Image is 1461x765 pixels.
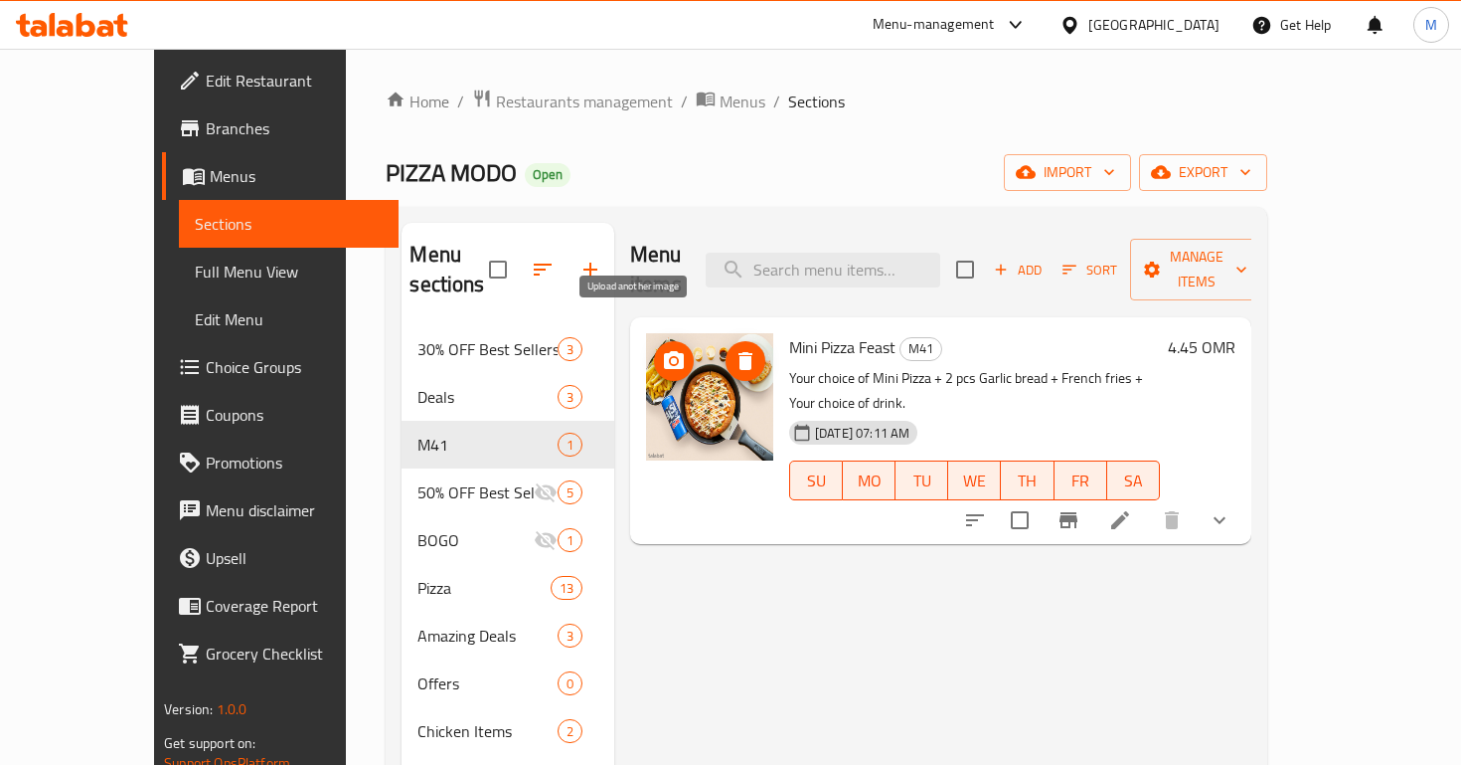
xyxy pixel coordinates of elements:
[630,240,682,299] h2: Menu items
[1115,467,1152,495] span: SA
[654,341,694,381] button: upload picture
[417,480,533,504] span: 50% OFF Best Sellers
[402,421,614,469] div: M411
[807,424,917,443] span: [DATE] 07:11 AM
[162,582,398,630] a: Coverage Report
[386,90,449,113] a: Home
[525,166,570,183] span: Open
[417,671,557,695] span: Offers
[402,564,614,612] div: Pizza13
[386,89,1266,114] nav: breadcrumb
[417,576,550,600] span: Pizza
[1155,160,1251,185] span: export
[1062,259,1117,282] span: Sort
[402,469,614,516] div: 50% OFF Best Sellers5
[1130,239,1263,300] button: Manage items
[477,249,519,290] span: Select all sections
[179,295,398,343] a: Edit Menu
[558,624,582,648] div: items
[1088,14,1219,36] div: [GEOGRAPHIC_DATA]
[472,89,673,114] a: Restaurants management
[1425,14,1437,36] span: M
[1057,255,1122,286] button: Sort
[558,671,582,695] div: items
[789,461,843,500] button: SU
[417,719,557,743] span: Chicken Items
[534,480,558,504] svg: Inactive section
[726,341,765,381] button: delete image
[552,579,581,598] span: 13
[798,467,835,495] span: SU
[162,104,398,152] a: Branches
[179,200,398,248] a: Sections
[558,528,582,552] div: items
[559,722,581,741] span: 2
[900,337,941,360] span: M41
[789,332,895,362] span: Mini Pizza Feast
[402,325,614,373] div: 30% OFF Best Sellers3
[417,433,557,457] div: M41
[457,90,464,113] li: /
[681,90,688,113] li: /
[206,355,382,379] span: Choice Groups
[788,90,845,113] span: Sections
[851,467,888,495] span: MO
[417,624,557,648] span: Amazing Deals
[206,594,382,618] span: Coverage Report
[162,57,398,104] a: Edit Restaurant
[195,307,382,331] span: Edit Menu
[1146,245,1247,294] span: Manage items
[696,89,765,114] a: Menus
[706,253,940,287] input: search
[402,373,614,421] div: Deals3
[1196,496,1243,544] button: show more
[559,674,581,693] span: 0
[551,576,582,600] div: items
[903,467,940,495] span: TU
[162,486,398,534] a: Menu disclaimer
[162,343,398,391] a: Choice Groups
[179,248,398,295] a: Full Menu View
[1168,333,1235,361] h6: 4.45 OMR
[1062,467,1099,495] span: FR
[991,259,1045,282] span: Add
[417,337,557,361] span: 30% OFF Best Sellers
[1009,467,1046,495] span: TH
[162,152,398,200] a: Menus
[559,531,581,550] span: 1
[534,528,558,552] svg: Inactive section
[206,642,382,666] span: Grocery Checklist
[1139,154,1267,191] button: export
[1050,255,1130,286] span: Sort items
[559,340,581,359] span: 3
[1055,461,1107,500] button: FR
[402,660,614,707] div: Offers0
[646,333,773,461] img: Mini Pizza Feast
[944,249,986,290] span: Select section
[948,461,1001,500] button: WE
[1107,461,1160,500] button: SA
[1020,160,1115,185] span: import
[206,403,382,427] span: Coupons
[999,499,1041,541] span: Select to update
[843,461,895,500] button: MO
[519,246,567,293] span: Sort sections
[417,385,557,409] span: Deals
[162,630,398,677] a: Grocery Checklist
[567,246,614,293] button: Add section
[720,90,765,113] span: Menus
[559,388,581,407] span: 3
[1004,154,1131,191] button: import
[206,546,382,570] span: Upsell
[417,528,533,552] span: BOGO
[951,496,999,544] button: sort-choices
[402,707,614,755] div: Chicken Items2
[164,696,213,722] span: Version:
[206,451,382,475] span: Promotions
